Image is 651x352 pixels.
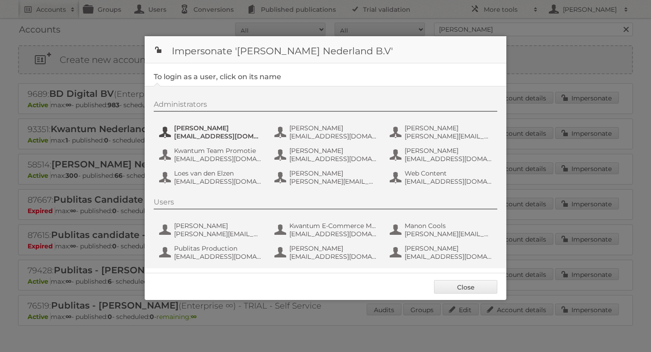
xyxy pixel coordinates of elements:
span: [PERSON_NAME] [289,124,377,132]
div: Users [154,198,497,209]
span: Publitas Production [174,244,262,252]
span: [PERSON_NAME] [289,244,377,252]
button: [PERSON_NAME] [PERSON_NAME][EMAIL_ADDRESS][DOMAIN_NAME] [389,123,495,141]
button: [PERSON_NAME] [EMAIL_ADDRESS][DOMAIN_NAME] [389,146,495,164]
span: [PERSON_NAME][EMAIL_ADDRESS][DOMAIN_NAME] [405,132,492,140]
span: [PERSON_NAME][EMAIL_ADDRESS][DOMAIN_NAME] [174,230,262,238]
button: [PERSON_NAME] [EMAIL_ADDRESS][DOMAIN_NAME] [274,146,380,164]
button: Loes van den Elzen [EMAIL_ADDRESS][DOMAIN_NAME] [158,168,264,186]
h1: Impersonate '[PERSON_NAME] Nederland B.V' [145,36,506,63]
span: [EMAIL_ADDRESS][DOMAIN_NAME] [405,155,492,163]
button: [PERSON_NAME] [PERSON_NAME][EMAIL_ADDRESS][DOMAIN_NAME] [274,168,380,186]
span: Kwantum E-Commerce Marketing [289,222,377,230]
span: [EMAIL_ADDRESS][DOMAIN_NAME] [289,230,377,238]
span: [PERSON_NAME] [289,147,377,155]
span: [EMAIL_ADDRESS][DOMAIN_NAME] [289,155,377,163]
button: Manon Cools [PERSON_NAME][EMAIL_ADDRESS][DOMAIN_NAME] [389,221,495,239]
button: [PERSON_NAME] [EMAIL_ADDRESS][DOMAIN_NAME] [389,243,495,262]
span: [PERSON_NAME][EMAIL_ADDRESS][DOMAIN_NAME] [289,177,377,186]
span: Loes van den Elzen [174,169,262,177]
span: [EMAIL_ADDRESS][DOMAIN_NAME] [174,177,262,186]
button: Kwantum Team Promotie [EMAIL_ADDRESS][DOMAIN_NAME] [158,146,264,164]
span: Kwantum Team Promotie [174,147,262,155]
button: [PERSON_NAME] [EMAIL_ADDRESS][DOMAIN_NAME] [158,123,264,141]
button: Web Content [EMAIL_ADDRESS][DOMAIN_NAME] [389,168,495,186]
span: [PERSON_NAME] [405,147,492,155]
div: Administrators [154,100,497,112]
span: [PERSON_NAME] [174,124,262,132]
span: [EMAIL_ADDRESS][DOMAIN_NAME] [405,252,492,261]
span: [PERSON_NAME] [174,222,262,230]
span: [PERSON_NAME] [405,124,492,132]
a: Close [434,280,497,294]
span: Manon Cools [405,222,492,230]
span: [EMAIL_ADDRESS][DOMAIN_NAME] [289,252,377,261]
span: [EMAIL_ADDRESS][DOMAIN_NAME] [405,177,492,186]
span: [PERSON_NAME][EMAIL_ADDRESS][DOMAIN_NAME] [405,230,492,238]
button: Kwantum E-Commerce Marketing [EMAIL_ADDRESS][DOMAIN_NAME] [274,221,380,239]
span: Web Content [405,169,492,177]
span: [EMAIL_ADDRESS][DOMAIN_NAME] [174,155,262,163]
button: Publitas Production [EMAIL_ADDRESS][DOMAIN_NAME] [158,243,264,262]
button: [PERSON_NAME] [EMAIL_ADDRESS][DOMAIN_NAME] [274,123,380,141]
span: [PERSON_NAME] [289,169,377,177]
button: [PERSON_NAME] [PERSON_NAME][EMAIL_ADDRESS][DOMAIN_NAME] [158,221,264,239]
span: [PERSON_NAME] [405,244,492,252]
button: [PERSON_NAME] [EMAIL_ADDRESS][DOMAIN_NAME] [274,243,380,262]
legend: To login as a user, click on its name [154,72,281,81]
span: [EMAIL_ADDRESS][DOMAIN_NAME] [174,252,262,261]
span: [EMAIL_ADDRESS][DOMAIN_NAME] [174,132,262,140]
span: [EMAIL_ADDRESS][DOMAIN_NAME] [289,132,377,140]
